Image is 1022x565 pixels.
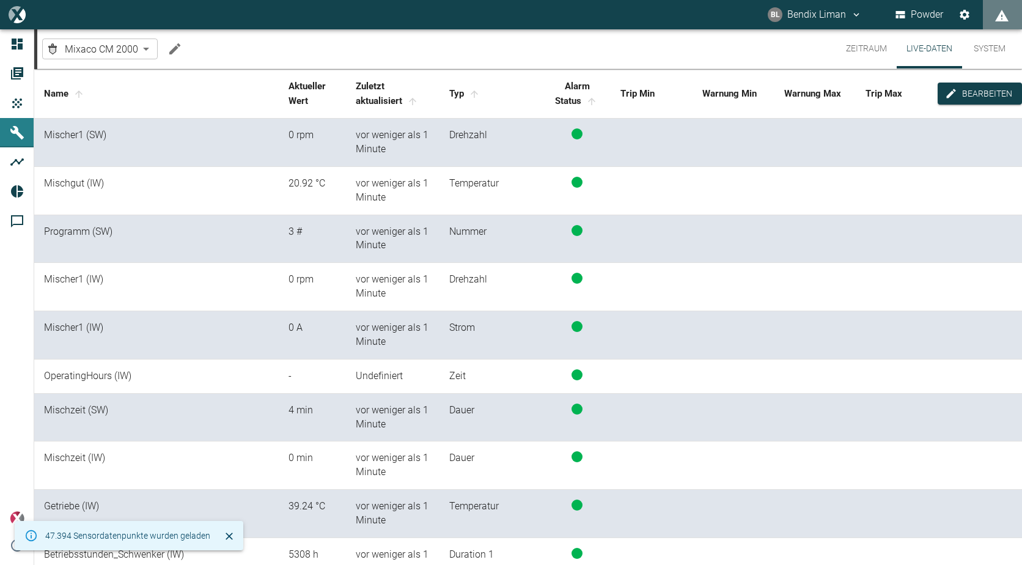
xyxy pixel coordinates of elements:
th: Name [34,69,279,119]
div: 9.9.2025, 16:52:50 [356,500,430,528]
td: Mischzeit (SW) [34,394,279,442]
td: Nummer [439,215,543,264]
div: 9.9.2025, 16:52:50 [356,404,430,432]
span: status-running [572,273,583,284]
td: Getriebe (IW) [34,490,279,538]
span: status-running [572,500,583,511]
td: Drehzahl [439,119,543,167]
div: 9.9.2025, 16:52:50 [356,128,430,157]
td: Dauer [439,394,543,442]
td: Strom [439,311,543,360]
th: Alarm Status [543,69,611,119]
div: 9.9.2025, 16:52:50 [356,225,430,253]
td: Mischer1 (SW) [34,119,279,167]
button: bendix.liman@kansaihelios-cws.de [766,4,864,26]
div: 20.92014 °C [289,177,336,191]
td: Temperatur [439,490,543,538]
span: status-running [572,128,583,139]
td: Mischgut (IW) [34,167,279,215]
td: Programm (SW) [34,215,279,264]
td: Mischzeit (IW) [34,441,279,490]
div: 0 rpm [289,128,336,142]
div: 9.9.2025, 16:52:50 [356,451,430,479]
span: Mixaco CM 2000 [65,42,138,56]
th: Aktueller Wert [279,69,346,119]
th: Warnung Max [774,69,856,119]
div: 0 rpm [289,273,336,287]
div: 3 # [289,225,336,239]
th: Trip Min [611,69,693,119]
div: 39.23611 °C [289,500,336,514]
a: Mixaco CM 2000 [45,42,138,56]
td: Mischer1 (IW) [34,311,279,360]
button: System [962,29,1017,68]
th: Zuletzt aktualisiert [346,69,439,119]
button: Einstellungen [954,4,976,26]
th: Warnung Min [693,69,774,119]
button: edit-alarms [938,83,1022,105]
div: 4 min [289,404,336,418]
span: sort-name [71,89,87,100]
button: Zeitraum [836,29,897,68]
th: Trip Max [856,69,938,119]
span: status-running [572,321,583,332]
td: Dauer [439,441,543,490]
button: Live-Daten [897,29,962,68]
td: Mischer1 (IW) [34,263,279,311]
div: 47.394 Sensordatenpunkte wurden geladen [45,525,210,547]
span: status-running [572,369,583,380]
img: Xplore Logo [10,511,24,526]
button: Powder [893,4,946,26]
td: Zeit [439,360,543,394]
td: OperatingHours (IW) [34,360,279,394]
div: 0 min [289,451,336,465]
button: Schließen [220,527,238,545]
img: logo [9,6,25,23]
span: status-running [572,177,583,188]
td: Drehzahl [439,263,543,311]
th: Typ [439,69,543,119]
div: 0 A [289,321,336,335]
div: 5308 h [289,548,336,562]
span: sort-type [466,89,482,100]
div: 9.9.2025, 16:52:50 [356,273,430,301]
div: 9.9.2025, 16:52:50 [356,177,430,205]
td: Temperatur [439,167,543,215]
span: sort-status [584,96,600,107]
div: - [289,369,336,383]
span: status-running [572,548,583,559]
div: 9.9.2025, 16:52:50 [356,321,430,349]
span: status-running [572,451,583,462]
div: BL [768,7,782,22]
span: status-running [572,404,583,415]
span: status-running [572,225,583,236]
span: sort-time [405,96,421,107]
button: Machine bearbeiten [163,37,187,61]
td: Undefiniert [346,360,439,394]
